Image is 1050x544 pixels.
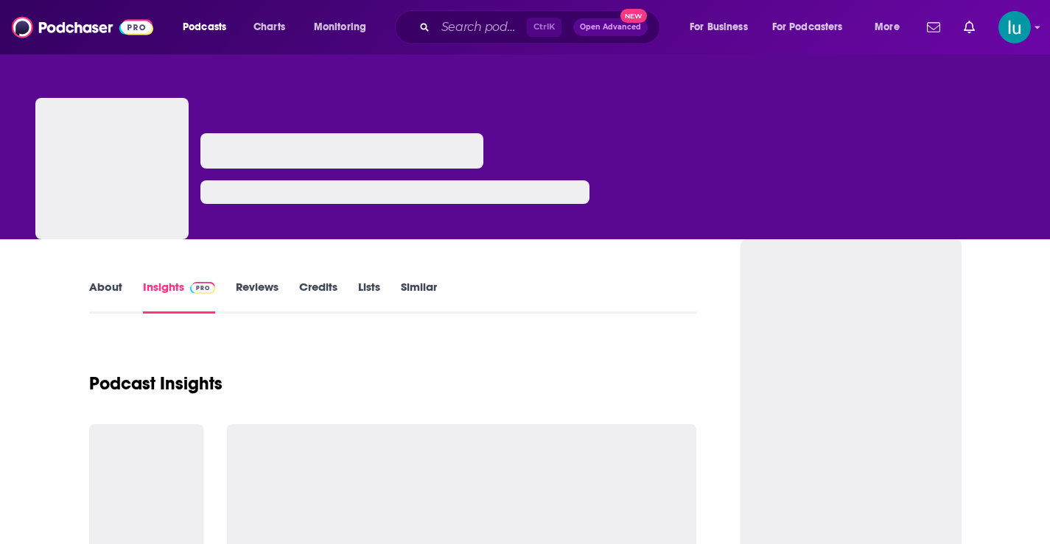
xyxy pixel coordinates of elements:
span: New [620,9,647,23]
a: About [89,280,122,314]
input: Search podcasts, credits, & more... [435,15,527,39]
span: Ctrl K [527,18,561,37]
a: Credits [299,280,337,314]
button: Show profile menu [998,11,1031,43]
a: Charts [244,15,294,39]
h1: Podcast Insights [89,372,223,395]
span: Charts [253,17,285,38]
span: Monitoring [314,17,366,38]
img: Podchaser Pro [190,282,216,294]
a: Show notifications dropdown [958,15,981,40]
a: Show notifications dropdown [921,15,946,40]
button: Open AdvancedNew [573,18,648,36]
a: Similar [401,280,437,314]
a: Lists [358,280,380,314]
span: For Podcasters [772,17,843,38]
span: Open Advanced [580,24,641,31]
button: open menu [172,15,245,39]
button: open menu [763,15,864,39]
a: Reviews [236,280,279,314]
div: Search podcasts, credits, & more... [409,10,674,44]
img: User Profile [998,11,1031,43]
button: open menu [304,15,385,39]
span: Logged in as lusodano [998,11,1031,43]
span: More [875,17,900,38]
button: open menu [864,15,918,39]
img: Podchaser - Follow, Share and Rate Podcasts [12,13,153,41]
span: Podcasts [183,17,226,38]
a: InsightsPodchaser Pro [143,280,216,314]
button: open menu [679,15,766,39]
span: For Business [690,17,748,38]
